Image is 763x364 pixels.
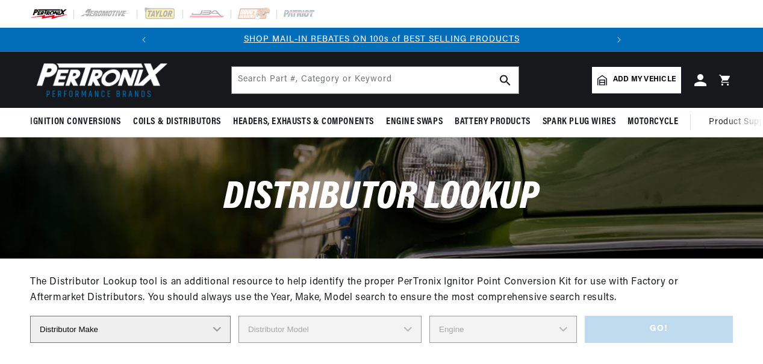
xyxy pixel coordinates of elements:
[127,108,227,136] summary: Coils & Distributors
[492,67,519,93] button: search button
[156,33,607,46] div: Announcement
[227,108,380,136] summary: Headers, Exhausts & Components
[30,59,169,101] img: Pertronix
[628,116,678,128] span: Motorcycle
[232,67,519,93] input: Search Part #, Category or Keyword
[223,178,540,218] span: Distributor Lookup
[30,116,121,128] span: Ignition Conversions
[133,116,221,128] span: Coils & Distributors
[537,108,622,136] summary: Spark Plug Wires
[449,108,537,136] summary: Battery Products
[156,33,607,46] div: 1 of 2
[30,108,127,136] summary: Ignition Conversions
[380,108,449,136] summary: Engine Swaps
[30,275,733,306] div: The Distributor Lookup tool is an additional resource to help identify the proper PerTronix Ignit...
[592,67,681,93] a: Add my vehicle
[386,116,443,128] span: Engine Swaps
[455,116,531,128] span: Battery Products
[132,28,156,52] button: Translation missing: en.sections.announcements.previous_announcement
[244,35,520,44] a: SHOP MAIL-IN REBATES ON 100s of BEST SELLING PRODUCTS
[543,116,616,128] span: Spark Plug Wires
[607,28,631,52] button: Translation missing: en.sections.announcements.next_announcement
[233,116,374,128] span: Headers, Exhausts & Components
[621,108,684,136] summary: Motorcycle
[613,74,676,86] span: Add my vehicle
